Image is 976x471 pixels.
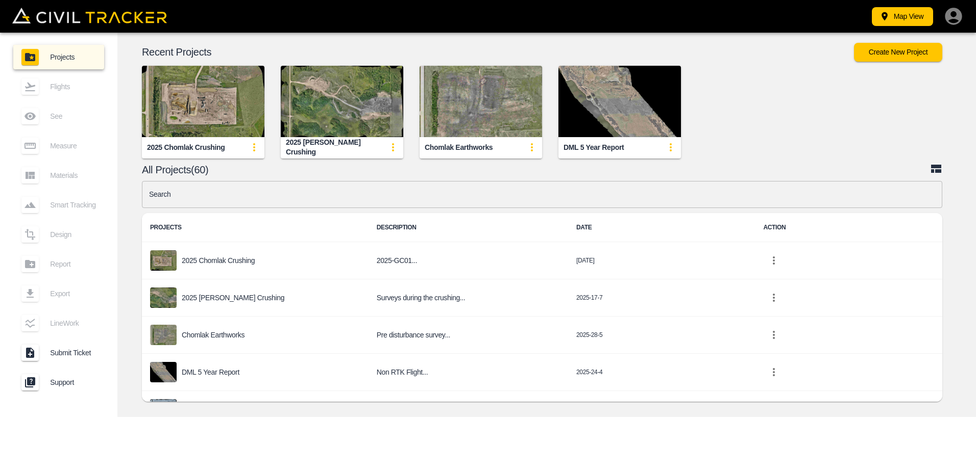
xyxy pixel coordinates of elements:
p: 2025 [PERSON_NAME] Crushing [182,294,284,302]
td: [DATE] [568,242,755,279]
span: Projects [50,53,96,61]
td: 2025-17-7 [568,279,755,317]
div: DML 5 Year Report [564,143,624,152]
th: PROJECTS [142,213,369,242]
img: project-image [150,250,177,271]
img: project-image [150,325,177,345]
p: All Projects(60) [142,166,930,174]
td: 2025-24-4 [568,354,755,391]
img: project-image [150,399,177,420]
button: update-card-details [244,137,264,158]
p: DML 5 Year Report [182,368,239,376]
div: Chomlak Earthworks [425,143,493,152]
p: Recent Projects [142,48,854,56]
img: project-image [150,362,177,382]
th: DATE [568,213,755,242]
img: Chomlak Earthworks [420,66,542,137]
div: 2025 Chomlak Crushing [147,143,225,152]
span: Support [50,378,96,386]
h6: Non RTK Flight [377,366,560,379]
div: 2025 [PERSON_NAME] Crushing [286,138,383,156]
td: 2025-29-1 [568,391,755,428]
a: Submit Ticket [13,341,104,365]
a: Support [13,370,104,395]
h6: 2025-GC01 [377,254,560,267]
span: Submit Ticket [50,349,96,357]
p: Chomlak Earthworks [182,331,245,339]
td: 2025-28-5 [568,317,755,354]
a: Projects [13,45,104,69]
p: 2025 Chomlak Crushing [182,256,255,265]
img: DML 5 Year Report [558,66,681,137]
button: update-card-details [661,137,681,158]
h6: Surveys during the crushing [377,292,560,304]
button: Create New Project [854,43,942,62]
img: Civil Tracker [12,8,167,23]
img: 2025 Chomlak Crushing [142,66,264,137]
img: 2025 Schultz Crushing [281,66,403,137]
img: project-image [150,287,177,308]
button: Map View [872,7,933,26]
button: update-card-details [522,137,542,158]
th: ACTION [755,213,942,242]
button: update-card-details [383,137,403,158]
th: DESCRIPTION [369,213,568,242]
h6: Pre disturbance survey [377,329,560,342]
